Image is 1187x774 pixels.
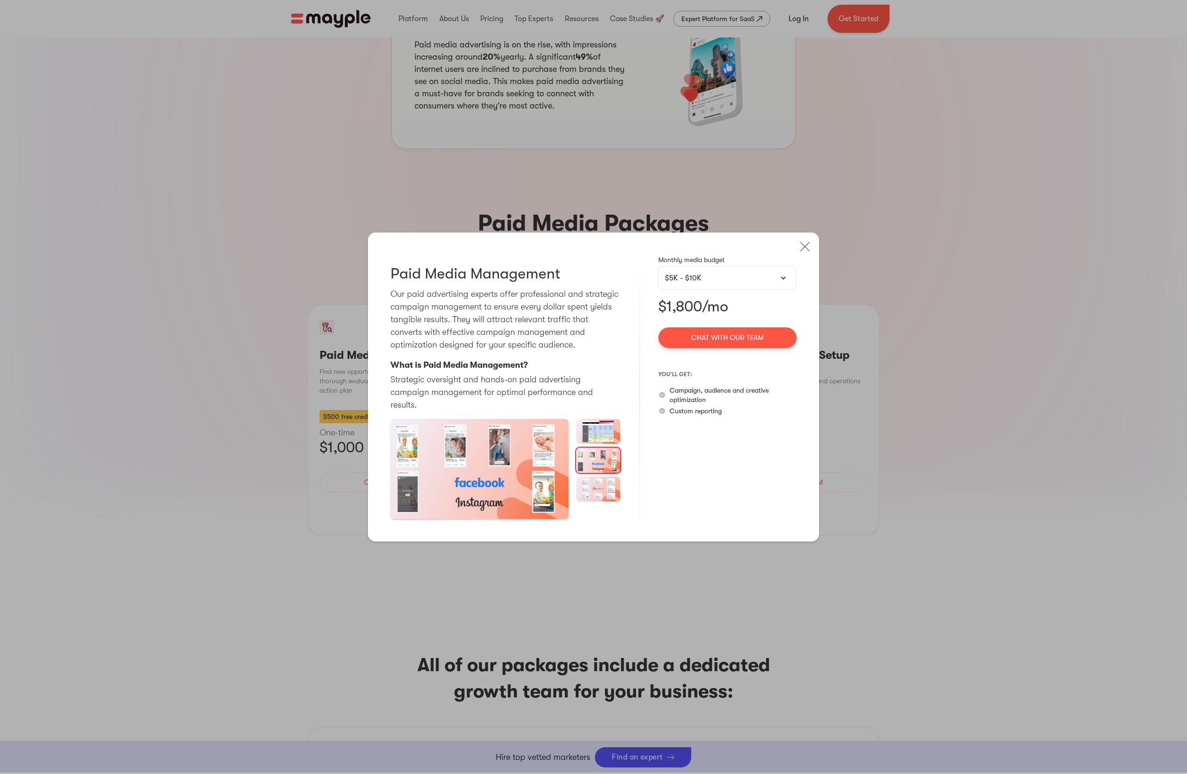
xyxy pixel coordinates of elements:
div: $5K - $10K [665,272,790,284]
div: $5K - $10K [658,266,797,290]
p: you’ll get: [658,367,797,382]
p: What is Paid Media Management? [390,359,528,372]
a: Chat with our team [658,327,797,348]
p: Monthly media budget [658,255,797,264]
p: Our paid advertising experts offer professional and strategic campaign management to ensure every... [390,288,620,351]
p: Custom reporting [670,406,722,416]
a: open lightbox [390,419,569,519]
p: Strategic oversight and hands-on paid advertising campaign management for optimal performance and... [390,373,620,411]
h3: Paid Media Management [390,264,560,283]
p: $1,800/mo [658,297,797,316]
p: Campaign, audience and creative optimization [670,386,797,404]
